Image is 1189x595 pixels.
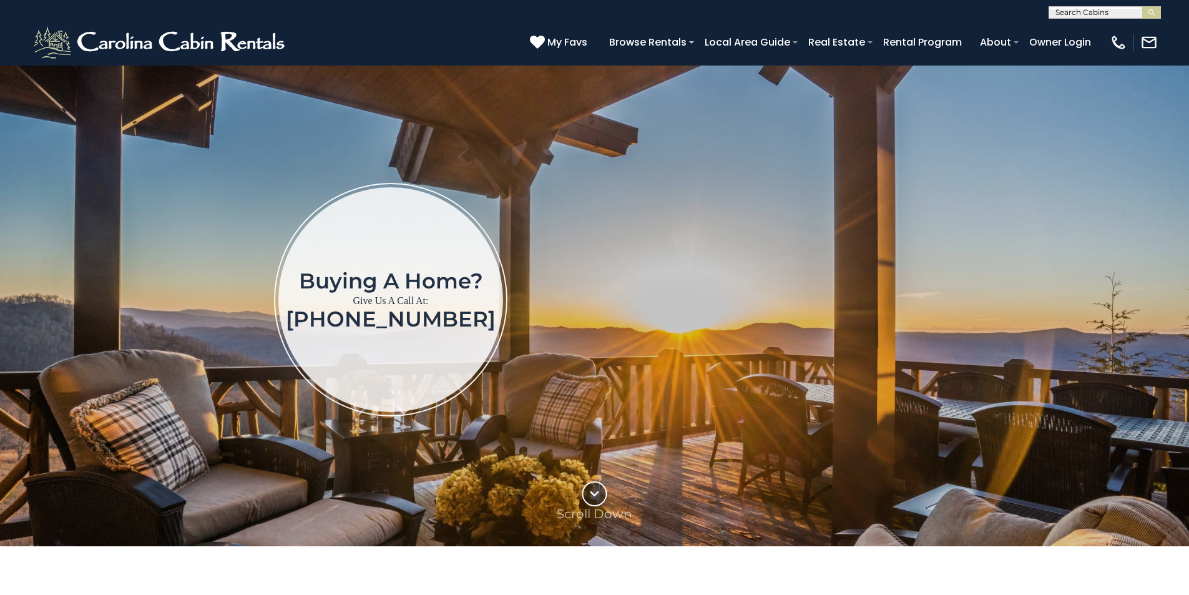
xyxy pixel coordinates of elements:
a: About [974,31,1017,53]
p: Scroll Down [557,506,632,521]
img: White-1-2.png [31,24,290,61]
a: Browse Rentals [603,31,693,53]
a: Real Estate [802,31,871,53]
iframe: New Contact Form [708,131,1116,468]
a: Owner Login [1023,31,1097,53]
img: phone-regular-white.png [1110,34,1127,51]
a: Local Area Guide [698,31,796,53]
a: [PHONE_NUMBER] [286,306,496,332]
a: Rental Program [877,31,968,53]
p: Give Us A Call At: [286,292,496,310]
a: My Favs [530,34,590,51]
span: My Favs [547,34,587,50]
h1: Buying a home? [286,270,496,292]
img: mail-regular-white.png [1140,34,1158,51]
